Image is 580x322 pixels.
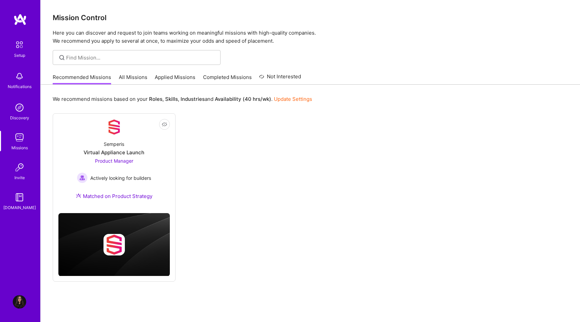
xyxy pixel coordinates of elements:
b: Roles [149,96,162,102]
div: Invite [14,174,25,181]
p: Here you can discover and request to join teams working on meaningful missions with high-quality ... [53,29,568,45]
span: Actively looking for builders [90,174,151,182]
b: Availability (40 hrs/wk) [215,96,271,102]
img: Ateam Purple Icon [76,193,81,198]
img: bell [13,70,26,83]
a: All Missions [119,74,147,85]
div: Semperis [104,140,124,148]
a: Company LogoSemperisVirtual Appliance LaunchProduct Manager Actively looking for buildersActively... [58,119,170,208]
a: Applied Missions [155,74,195,85]
i: icon SearchGrey [58,54,66,62]
img: teamwork [13,131,26,144]
img: cover [58,213,170,276]
i: icon EyeClosed [162,122,167,127]
img: guide book [13,191,26,204]
img: User Avatar [13,295,26,309]
a: Update Settings [274,96,312,102]
a: Recommended Missions [53,74,111,85]
img: Company Logo [106,119,122,135]
img: logo [13,13,27,26]
img: Invite [13,161,26,174]
div: [DOMAIN_NAME] [3,204,36,211]
span: Product Manager [95,158,133,164]
input: Find Mission... [66,54,215,61]
b: Industries [181,96,205,102]
img: Actively looking for builders [77,172,88,183]
div: Setup [14,52,25,59]
img: setup [12,38,27,52]
div: Matched on Product Strategy [76,193,152,200]
a: Completed Missions [203,74,252,85]
img: discovery [13,101,26,114]
h3: Mission Control [53,13,568,22]
div: Virtual Appliance Launch [84,149,144,156]
a: Not Interested [259,73,301,85]
p: We recommend missions based on your , , and . [53,95,312,103]
b: Skills [165,96,178,102]
div: Discovery [10,114,29,121]
div: Missions [11,144,28,151]
div: Notifications [8,83,32,90]
img: Company logo [103,234,125,255]
a: User Avatar [11,295,28,309]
